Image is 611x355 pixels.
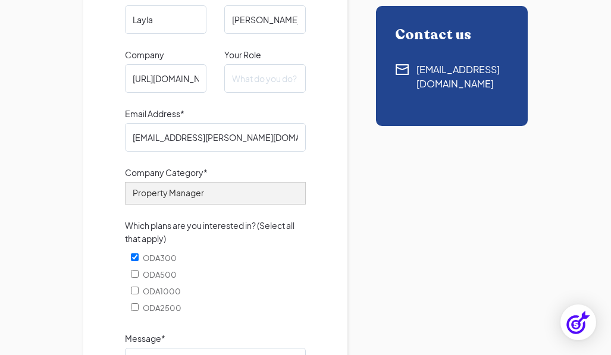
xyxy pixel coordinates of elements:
[131,253,139,261] input: ODA300
[143,252,177,265] span: ODA300
[395,62,409,77] img: Contact using email
[143,268,177,281] span: ODA500
[125,64,206,93] input: Your Company Name
[395,27,509,43] div: Contact us
[125,123,306,152] input: Please enter your email address
[131,303,139,311] input: ODA2500
[125,332,306,345] label: Message*
[125,48,206,61] label: Company
[143,301,181,315] span: ODA2500
[131,270,139,278] input: ODA500
[224,5,306,34] input: What's your last name?
[125,219,306,245] label: Which plans are you interested in? (Select all that apply)
[125,107,306,120] label: Email Address*
[395,62,509,91] a: Contact using email[EMAIL_ADDRESS][DOMAIN_NAME]
[224,48,306,61] label: Your Role
[224,64,306,93] input: What do you do?
[125,166,306,179] label: Company Category*
[131,287,139,294] input: ODA1000
[125,5,206,34] input: What's your first name?
[143,285,181,298] span: ODA1000
[416,62,509,91] div: [EMAIL_ADDRESS][DOMAIN_NAME]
